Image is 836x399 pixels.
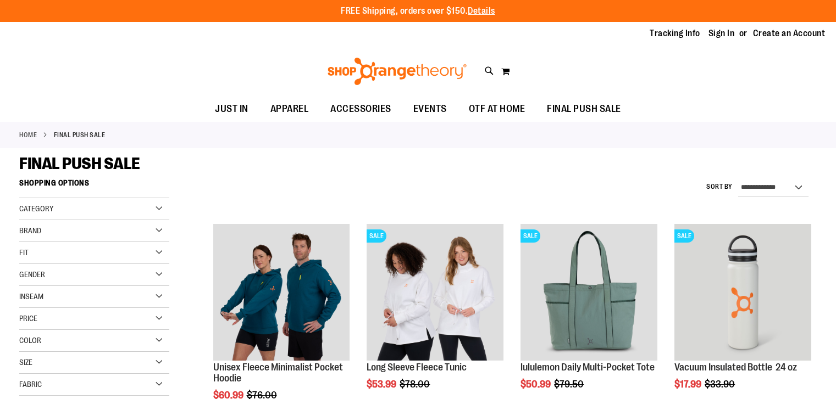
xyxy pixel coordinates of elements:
[367,379,398,390] span: $53.99
[674,224,811,362] a: Vacuum Insulated Bottle 24 ozSALE
[674,229,694,243] span: SALE
[554,379,585,390] span: $79.50
[367,224,503,362] a: Product image for Fleece Long SleeveSALE
[19,154,140,173] span: FINAL PUSH SALE
[367,362,467,373] a: Long Sleeve Fleece Tunic
[330,97,391,121] span: ACCESSORIES
[19,173,169,198] strong: Shopping Options
[402,97,458,122] a: EVENTS
[341,5,495,18] p: FREE Shipping, orders over $150.
[19,130,37,140] a: Home
[536,97,632,121] a: FINAL PUSH SALE
[521,362,655,373] a: lululemon Daily Multi-Pocket Tote
[19,314,37,323] span: Price
[213,224,350,361] img: Unisex Fleece Minimalist Pocket Hoodie
[547,97,621,121] span: FINAL PUSH SALE
[521,224,657,362] a: lululemon Daily Multi-Pocket ToteSALE
[19,270,45,279] span: Gender
[705,379,737,390] span: $33.90
[54,130,106,140] strong: FINAL PUSH SALE
[367,229,386,243] span: SALE
[19,336,41,345] span: Color
[19,204,53,213] span: Category
[213,224,350,362] a: Unisex Fleece Minimalist Pocket Hoodie
[259,97,320,122] a: APPAREL
[19,226,41,235] span: Brand
[413,97,447,121] span: EVENTS
[19,248,29,257] span: Fit
[708,27,735,40] a: Sign In
[521,379,552,390] span: $50.99
[458,97,536,122] a: OTF AT HOME
[650,27,700,40] a: Tracking Info
[400,379,431,390] span: $78.00
[319,97,402,122] a: ACCESSORIES
[674,224,811,361] img: Vacuum Insulated Bottle 24 oz
[469,97,525,121] span: OTF AT HOME
[521,229,540,243] span: SALE
[521,224,657,361] img: lululemon Daily Multi-Pocket Tote
[326,58,468,85] img: Shop Orangetheory
[19,380,42,389] span: Fabric
[270,97,309,121] span: APPAREL
[215,97,248,121] span: JUST IN
[706,182,733,192] label: Sort By
[19,358,32,367] span: Size
[367,224,503,361] img: Product image for Fleece Long Sleeve
[213,362,343,384] a: Unisex Fleece Minimalist Pocket Hoodie
[674,379,703,390] span: $17.99
[468,6,495,16] a: Details
[674,362,797,373] a: Vacuum Insulated Bottle 24 oz
[753,27,826,40] a: Create an Account
[204,97,259,122] a: JUST IN
[19,292,43,301] span: Inseam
